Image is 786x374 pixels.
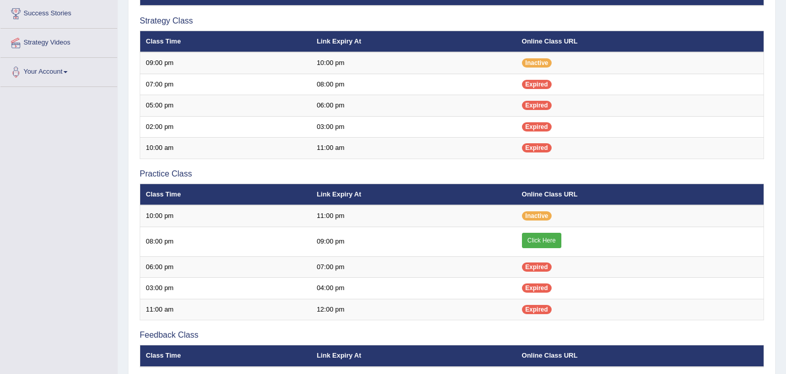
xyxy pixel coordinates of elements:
th: Link Expiry At [311,345,516,367]
td: 08:00 pm [140,227,311,256]
th: Online Class URL [516,31,764,52]
td: 06:00 pm [140,256,311,278]
th: Class Time [140,345,311,367]
td: 07:00 pm [311,256,516,278]
span: Inactive [522,211,552,221]
td: 11:00 pm [311,205,516,227]
td: 11:00 am [311,138,516,159]
td: 05:00 pm [140,95,311,117]
th: Link Expiry At [311,31,516,52]
span: Expired [522,101,552,110]
td: 12:00 pm [311,299,516,320]
a: Strategy Videos [1,29,117,54]
td: 06:00 pm [311,95,516,117]
td: 09:00 pm [311,227,516,256]
td: 11:00 am [140,299,311,320]
span: Expired [522,283,552,293]
th: Online Class URL [516,184,764,205]
td: 09:00 pm [140,52,311,74]
td: 03:00 pm [311,116,516,138]
a: Your Account [1,58,117,83]
td: 03:00 pm [140,278,311,299]
h3: Feedback Class [140,331,764,340]
a: Click Here [522,233,561,248]
h3: Practice Class [140,169,764,179]
span: Inactive [522,58,552,68]
span: Expired [522,262,552,272]
span: Expired [522,305,552,314]
th: Online Class URL [516,345,764,367]
h3: Strategy Class [140,16,764,26]
td: 08:00 pm [311,74,516,95]
td: 02:00 pm [140,116,311,138]
span: Expired [522,143,552,152]
th: Class Time [140,184,311,205]
th: Link Expiry At [311,184,516,205]
span: Expired [522,80,552,89]
td: 04:00 pm [311,278,516,299]
td: 10:00 pm [311,52,516,74]
td: 10:00 pm [140,205,311,227]
th: Class Time [140,31,311,52]
td: 10:00 am [140,138,311,159]
span: Expired [522,122,552,131]
td: 07:00 pm [140,74,311,95]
